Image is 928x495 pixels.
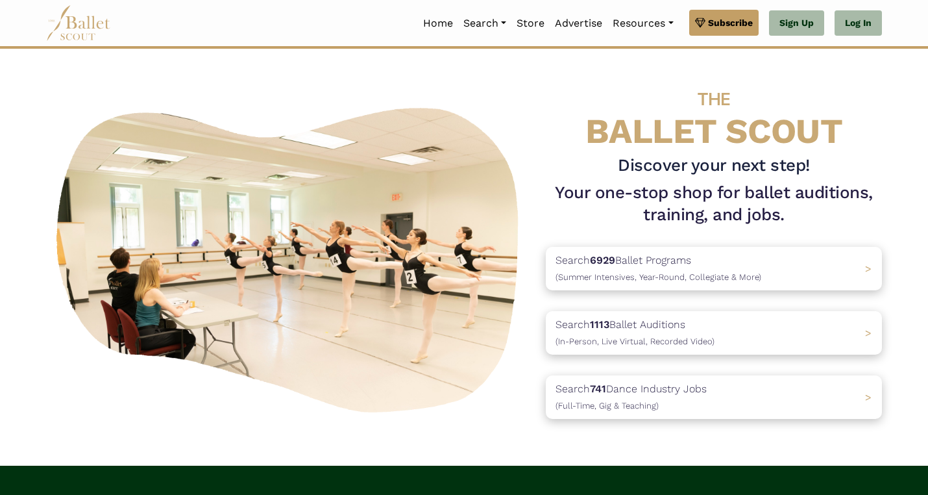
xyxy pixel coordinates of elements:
[556,381,707,414] p: Search Dance Industry Jobs
[556,252,761,285] p: Search Ballet Programs
[769,10,824,36] a: Sign Up
[46,94,535,420] img: A group of ballerinas talking to each other in a ballet studio
[418,10,458,37] a: Home
[511,10,550,37] a: Store
[458,10,511,37] a: Search
[556,316,714,349] p: Search Ballet Auditions
[556,272,761,282] span: (Summer Intensives, Year-Round, Collegiate & More)
[835,10,882,36] a: Log In
[865,262,872,275] span: >
[546,247,882,290] a: Search6929Ballet Programs(Summer Intensives, Year-Round, Collegiate & More)>
[546,311,882,355] a: Search1113Ballet Auditions(In-Person, Live Virtual, Recorded Video) >
[550,10,607,37] a: Advertise
[689,10,759,36] a: Subscribe
[556,336,714,346] span: (In-Person, Live Virtual, Recorded Video)
[865,391,872,403] span: >
[556,401,659,411] span: (Full-Time, Gig & Teaching)
[695,16,705,30] img: gem.svg
[698,88,730,110] span: THE
[546,75,882,149] h4: BALLET SCOUT
[546,182,882,226] h1: Your one-stop shop for ballet auditions, training, and jobs.
[546,375,882,419] a: Search741Dance Industry Jobs(Full-Time, Gig & Teaching) >
[590,383,606,395] b: 741
[546,155,882,177] h3: Discover your next step!
[607,10,678,37] a: Resources
[590,318,609,331] b: 1113
[590,254,615,266] b: 6929
[708,16,753,30] span: Subscribe
[865,327,872,339] span: >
